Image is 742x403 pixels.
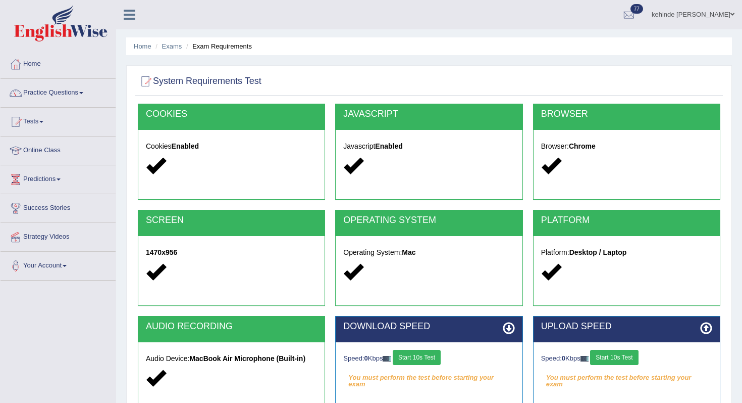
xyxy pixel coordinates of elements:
h2: OPERATING SYSTEM [343,215,514,226]
a: Strategy Videos [1,223,116,248]
a: Predictions [1,165,116,191]
strong: Desktop / Laptop [569,248,627,256]
strong: Enabled [172,142,199,150]
a: Home [134,42,151,50]
h5: Audio Device: [146,355,317,363]
strong: 0 [562,354,565,362]
h2: DOWNLOAD SPEED [343,322,514,332]
h2: System Requirements Test [138,74,261,89]
strong: 1470x956 [146,248,177,256]
img: ajax-loader-fb-connection.gif [383,356,391,362]
h2: BROWSER [541,109,712,119]
button: Start 10s Test [393,350,441,365]
em: You must perform the test before starting your exam [343,370,514,385]
strong: Enabled [375,142,402,150]
div: Speed: Kbps [343,350,514,368]
h5: Platform: [541,249,712,256]
h2: JAVASCRIPT [343,109,514,119]
a: Online Class [1,137,116,162]
a: Success Stories [1,194,116,219]
h2: UPLOAD SPEED [541,322,712,332]
h2: SCREEN [146,215,317,226]
h5: Cookies [146,143,317,150]
span: 77 [630,4,643,14]
li: Exam Requirements [184,41,252,51]
em: You must perform the test before starting your exam [541,370,712,385]
button: Start 10s Test [590,350,638,365]
h5: Browser: [541,143,712,150]
div: Speed: Kbps [541,350,712,368]
img: ajax-loader-fb-connection.gif [580,356,589,362]
a: Home [1,50,116,75]
h2: AUDIO RECORDING [146,322,317,332]
strong: Mac [402,248,415,256]
strong: 0 [364,354,368,362]
a: Practice Questions [1,79,116,104]
h2: COOKIES [146,109,317,119]
h2: PLATFORM [541,215,712,226]
h5: Operating System: [343,249,514,256]
a: Exams [162,42,182,50]
strong: Chrome [569,142,596,150]
strong: MacBook Air Microphone (Built-in) [189,354,305,363]
h5: Javascript [343,143,514,150]
a: Your Account [1,252,116,277]
a: Tests [1,108,116,133]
